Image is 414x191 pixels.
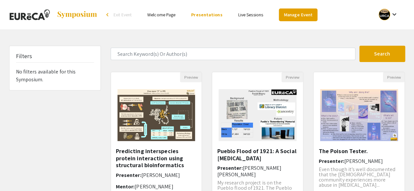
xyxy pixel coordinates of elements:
button: Preview [180,72,202,82]
a: Presentations [191,12,222,18]
a: Live Sessions [238,12,263,18]
img: <p>The Poison Tester. </p> [314,83,405,148]
img: Symposium by ForagerOne [57,11,98,19]
h6: Presenter: [116,172,197,178]
iframe: Chat [5,162,28,186]
button: Search [359,46,405,62]
input: Search Keyword(s) Or Author(s) [111,48,355,60]
span: Exit Event [114,12,132,18]
button: Expand account dropdown [372,7,405,22]
span: Even though it’s well documented that the [DEMOGRAPHIC_DATA] community experiences more abuse in ... [318,166,395,188]
a: 2025 EURēCA! Summer Fellows Presentations [9,7,98,23]
h5: Predicting interspecies protein interaction using structural bioinformatics [116,148,197,169]
h6: Presenter: [318,158,400,164]
div: No filters available for this Symposium. [9,46,100,90]
h5: The Poison Tester. [318,148,400,155]
div: arrow_back_ios [106,13,110,17]
a: Manage Event [279,8,317,21]
h5: Filters [16,53,32,60]
button: Preview [383,72,405,82]
h5: Pueblo Flood of 1921: A Social [MEDICAL_DATA] [217,148,298,162]
h6: Presenter: [217,165,298,177]
mat-icon: Expand account dropdown [390,10,398,18]
button: Preview [281,72,303,82]
a: Welcome Page [147,12,175,18]
span: [PERSON_NAME] [PERSON_NAME] [217,165,281,178]
img: 2025 EURēCA! Summer Fellows Presentations [9,7,50,23]
img: <p>Pueblo Flood of 1921: A Social Biopsy</p> [212,83,303,148]
img: <p><span style="background-color: transparent; color: rgb(0, 0, 0);">Predicting interspecies prot... [111,83,202,148]
span: [PERSON_NAME] [141,172,180,179]
span: Mentor: [116,183,135,190]
span: [PERSON_NAME] [344,158,383,165]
